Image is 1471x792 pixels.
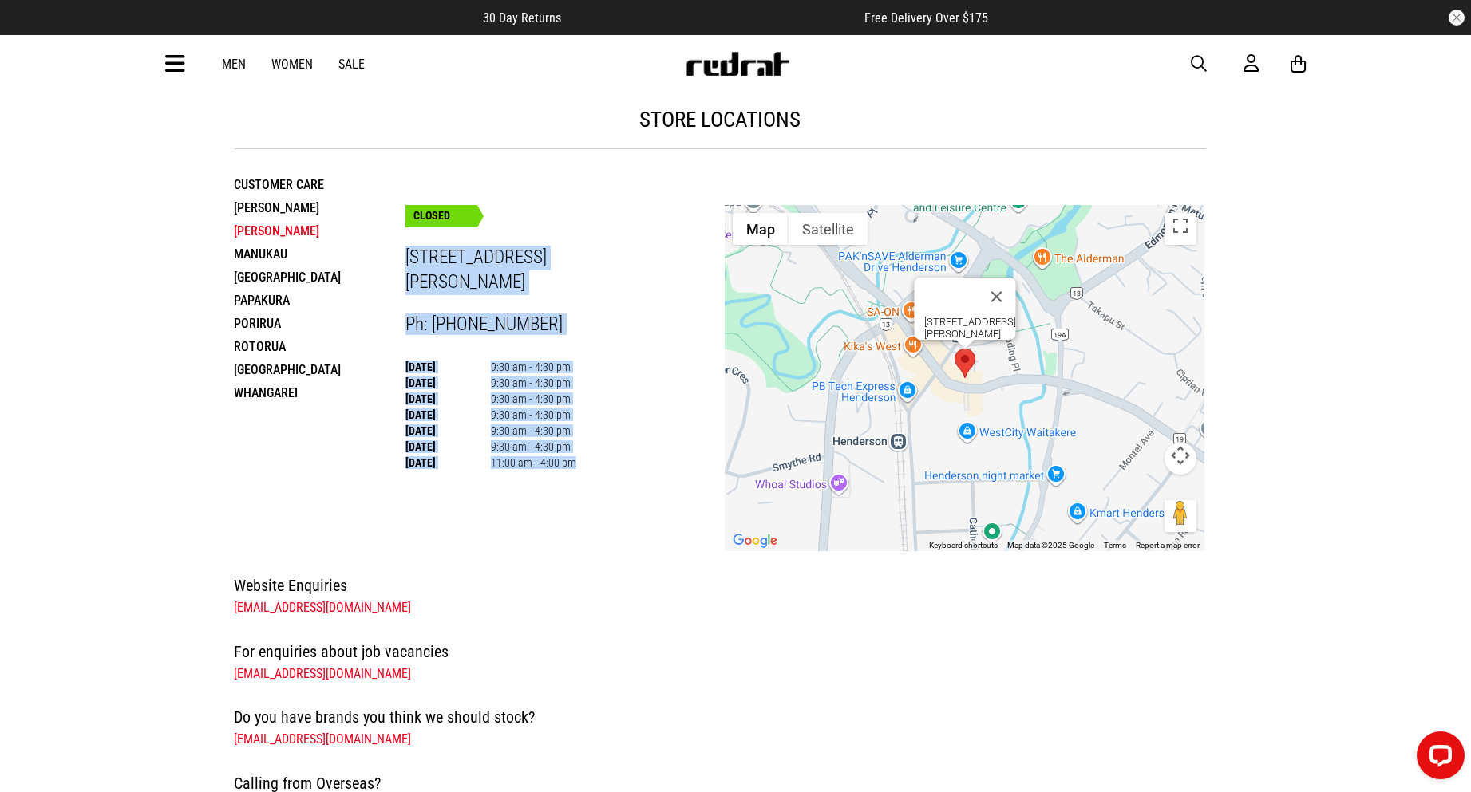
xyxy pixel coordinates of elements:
[1136,541,1200,550] a: Report a map error
[234,219,405,242] li: [PERSON_NAME]
[234,289,405,312] li: Papakura
[234,639,1206,664] h4: For enquiries about job vacancies
[1404,725,1471,792] iframe: LiveChat chat widget
[1104,541,1126,550] a: Terms (opens in new tab)
[405,313,563,335] span: Ph: [PHONE_NUMBER]
[729,530,781,551] img: Google
[1165,500,1196,532] button: Drag Pegman onto the map to open Street View
[929,540,998,551] button: Keyboard shortcuts
[405,359,491,375] th: [DATE]
[1165,443,1196,475] button: Map camera controls
[405,407,491,423] th: [DATE]
[222,57,246,72] a: Men
[234,266,405,289] li: [GEOGRAPHIC_DATA]
[733,213,789,245] button: Show street map
[491,455,576,471] td: 11:00 am - 4:00 pm
[491,407,576,423] td: 9:30 am - 4:30 pm
[338,57,365,72] a: Sale
[864,10,988,26] span: Free Delivery Over $175
[491,391,576,407] td: 9:30 am - 4:30 pm
[483,10,561,26] span: 30 Day Returns
[405,205,477,227] div: CLOSED
[491,439,576,455] td: 9:30 am - 4:30 pm
[1165,213,1196,245] button: Toggle fullscreen view
[234,196,405,219] li: [PERSON_NAME]
[685,52,790,76] img: Redrat logo
[405,375,491,391] th: [DATE]
[234,173,405,196] li: Customer Care
[1007,541,1094,550] span: Map data ©2025 Google
[234,600,411,615] a: [EMAIL_ADDRESS][DOMAIN_NAME]
[405,246,726,294] h3: [STREET_ADDRESS] [PERSON_NAME]
[234,573,1206,598] h4: Website Enquiries
[234,335,405,358] li: Rotorua
[923,316,1015,340] div: [STREET_ADDRESS] [PERSON_NAME]
[405,455,491,471] th: [DATE]
[234,704,1206,730] h4: Do you have brands you think we should stock?
[405,423,491,439] th: [DATE]
[234,242,405,266] li: Manukau
[234,666,411,681] a: [EMAIL_ADDRESS][DOMAIN_NAME]
[234,312,405,335] li: Porirua
[234,731,411,747] a: [EMAIL_ADDRESS][DOMAIN_NAME]
[789,213,868,245] button: Show satellite imagery
[234,107,1206,132] h1: store locations
[491,423,576,439] td: 9:30 am - 4:30 pm
[234,358,405,381] li: [GEOGRAPHIC_DATA]
[977,278,1015,316] button: Close
[405,439,491,455] th: [DATE]
[271,57,313,72] a: Women
[491,375,576,391] td: 9:30 am - 4:30 pm
[593,10,832,26] iframe: Customer reviews powered by Trustpilot
[491,359,576,375] td: 9:30 am - 4:30 pm
[729,530,781,551] a: Open this area in Google Maps (opens a new window)
[405,391,491,407] th: [DATE]
[234,381,405,404] li: Whangarei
